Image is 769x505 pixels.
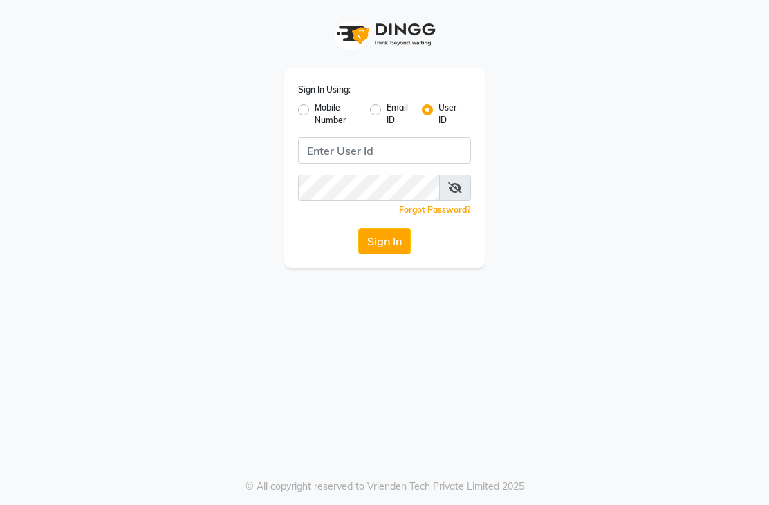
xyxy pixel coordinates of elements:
[399,204,471,215] a: Forgot Password?
[315,102,359,126] label: Mobile Number
[298,175,440,201] input: Username
[298,84,351,96] label: Sign In Using:
[387,102,410,126] label: Email ID
[438,102,460,126] label: User ID
[329,14,440,55] img: logo1.svg
[358,228,411,254] button: Sign In
[298,137,471,164] input: Username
